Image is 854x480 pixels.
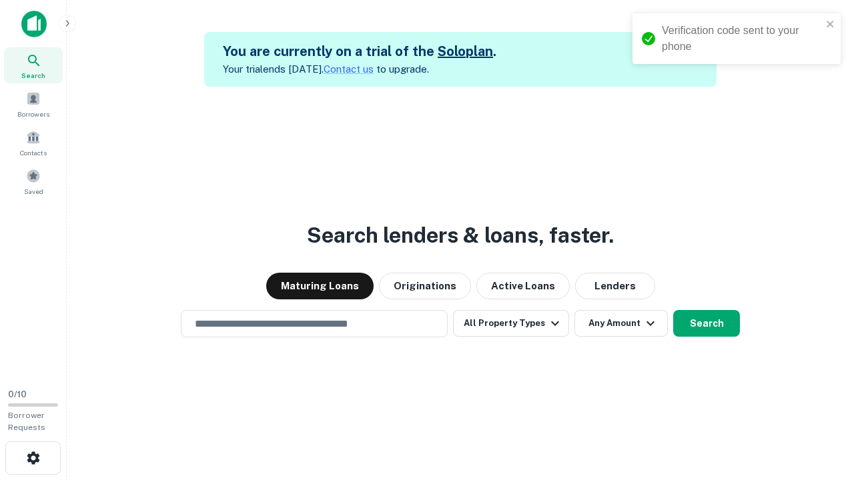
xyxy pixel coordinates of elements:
[673,310,740,337] button: Search
[21,70,45,81] span: Search
[4,125,63,161] a: Contacts
[307,219,614,251] h3: Search lenders & loans, faster.
[787,373,854,437] iframe: Chat Widget
[438,43,493,59] a: Soloplan
[826,19,835,31] button: close
[476,273,570,299] button: Active Loans
[4,163,63,199] a: Saved
[266,273,374,299] button: Maturing Loans
[8,411,45,432] span: Borrower Requests
[8,389,27,399] span: 0 / 10
[223,41,496,61] h5: You are currently on a trial of the .
[24,186,43,197] span: Saved
[223,61,496,77] p: Your trial ends [DATE]. to upgrade.
[20,147,47,158] span: Contacts
[453,310,569,337] button: All Property Types
[17,109,49,119] span: Borrowers
[575,273,655,299] button: Lenders
[379,273,471,299] button: Originations
[4,86,63,122] a: Borrowers
[574,310,668,337] button: Any Amount
[662,23,822,55] div: Verification code sent to your phone
[324,63,374,75] a: Contact us
[21,11,47,37] img: capitalize-icon.png
[4,47,63,83] a: Search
